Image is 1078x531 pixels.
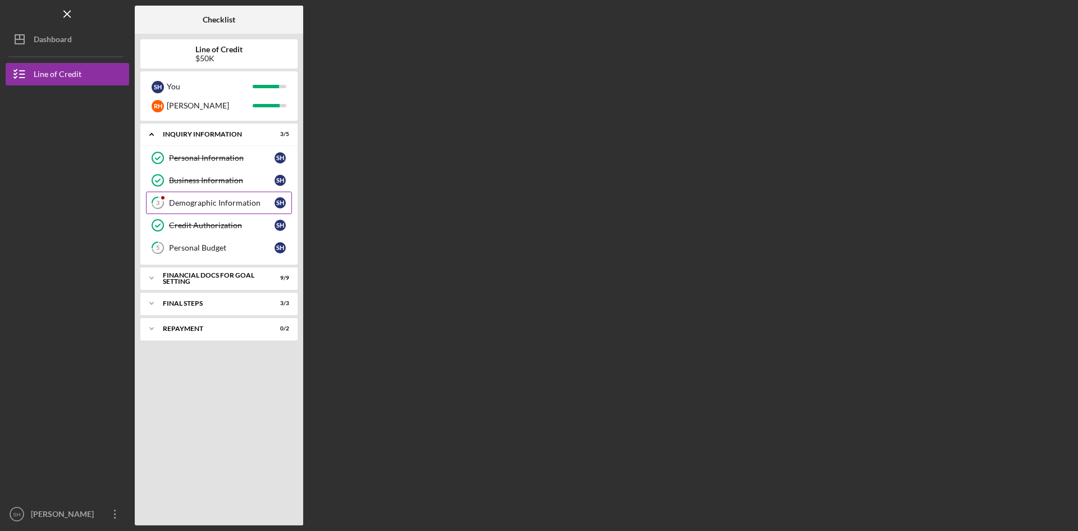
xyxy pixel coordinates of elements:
a: Business InformationSH [146,169,292,192]
button: SH[PERSON_NAME] [6,503,129,525]
a: 5Personal BudgetSH [146,237,292,259]
div: 3 / 3 [269,300,289,307]
div: S H [275,220,286,231]
div: You [167,77,253,96]
div: Personal Information [169,153,275,162]
div: [PERSON_NAME] [167,96,253,115]
div: FINAL STEPS [163,300,261,307]
div: S H [275,152,286,164]
tspan: 3 [156,199,159,207]
div: [PERSON_NAME] [28,503,101,528]
b: Line of Credit [195,45,243,54]
div: S H [275,175,286,186]
div: INQUIRY INFORMATION [163,131,261,138]
button: Line of Credit [6,63,129,85]
div: S H [275,242,286,253]
div: Demographic Information [169,198,275,207]
div: Line of Credit [34,63,81,88]
div: 9 / 9 [269,275,289,282]
div: S H [152,81,164,93]
a: Credit AuthorizationSH [146,214,292,237]
div: S H [275,197,286,208]
b: Checklist [203,15,235,24]
a: 3Demographic InformationSH [146,192,292,214]
div: 3 / 5 [269,131,289,138]
div: $50K [195,54,243,63]
text: SH [13,511,20,518]
button: Dashboard [6,28,129,51]
div: Business Information [169,176,275,185]
div: Dashboard [34,28,72,53]
div: Credit Authorization [169,221,275,230]
div: Repayment [163,325,261,332]
div: Financial Docs for Goal Setting [163,272,261,285]
div: 0 / 2 [269,325,289,332]
a: Personal InformationSH [146,147,292,169]
div: Personal Budget [169,243,275,252]
tspan: 5 [156,244,159,252]
div: R H [152,100,164,112]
